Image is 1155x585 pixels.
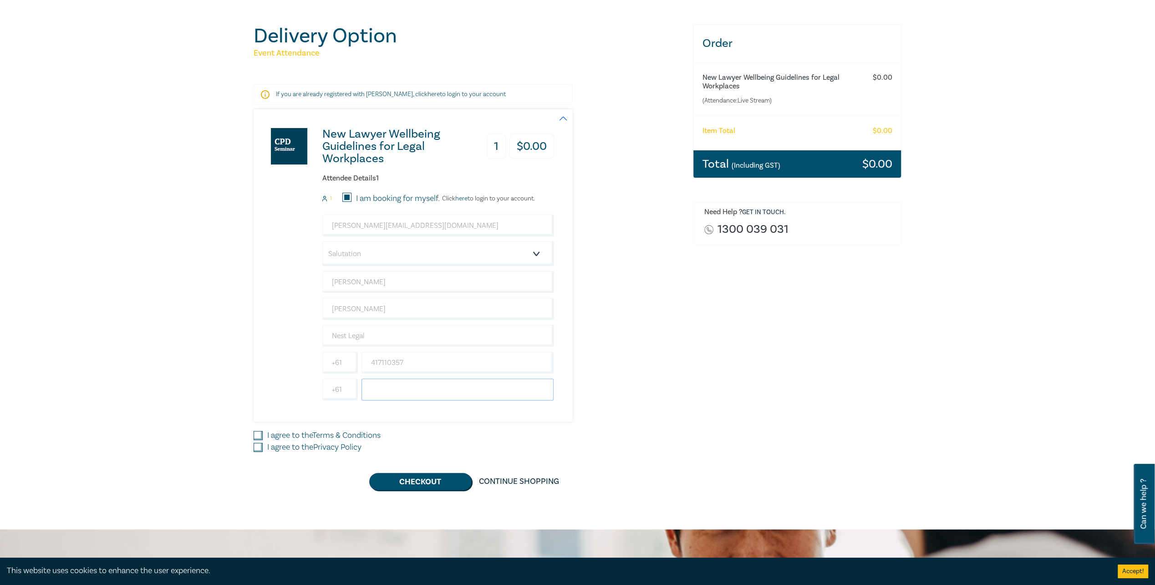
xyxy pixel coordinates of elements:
[361,352,554,374] input: Mobile*
[322,128,472,165] h3: New Lawyer Wellbeing Guidelines for Legal Workplaces
[872,73,892,82] h6: $ 0.00
[509,134,554,159] h3: $ 0.00
[322,174,554,183] h6: Attendee Details 1
[312,430,381,441] a: Terms & Conditions
[271,128,307,164] img: New Lawyer Wellbeing Guidelines for Legal Workplaces
[361,379,554,400] input: Phone
[427,90,440,98] a: here
[702,96,856,105] small: (Attendance: Live Stream )
[356,193,440,205] label: I am booking for myself.
[369,473,472,490] button: Checkout
[313,442,361,452] a: Privacy Policy
[440,195,535,202] p: Click to login to your account.
[1118,564,1148,578] button: Accept cookies
[267,430,381,441] label: I agree to the
[322,298,554,320] input: Last Name*
[322,379,358,400] input: +61
[862,158,892,170] h3: $ 0.00
[732,161,780,170] small: (Including GST)
[254,24,682,48] h1: Delivery Option
[330,195,332,202] small: 1
[487,134,506,159] h3: 1
[267,441,361,453] label: I agree to the
[704,208,895,217] h6: Need Help ? .
[322,325,554,347] input: Company
[702,158,780,170] h3: Total
[702,127,735,135] h6: Item Total
[717,223,788,236] a: 1300 039 031
[322,271,554,293] input: First Name*
[1139,469,1148,539] span: Can we help ?
[742,208,784,216] a: Get in touch
[276,90,550,99] p: If you are already registered with [PERSON_NAME], click to login to your account
[455,195,468,203] a: here
[872,127,892,135] h6: $ 0.00
[702,73,856,91] h6: New Lawyer Wellbeing Guidelines for Legal Workplaces
[7,565,1104,577] div: This website uses cookies to enhance the user experience.
[322,352,358,374] input: +61
[254,48,682,59] h5: Event Attendance
[322,215,554,236] input: Attendee Email*
[472,473,566,490] a: Continue Shopping
[693,25,901,62] h3: Order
